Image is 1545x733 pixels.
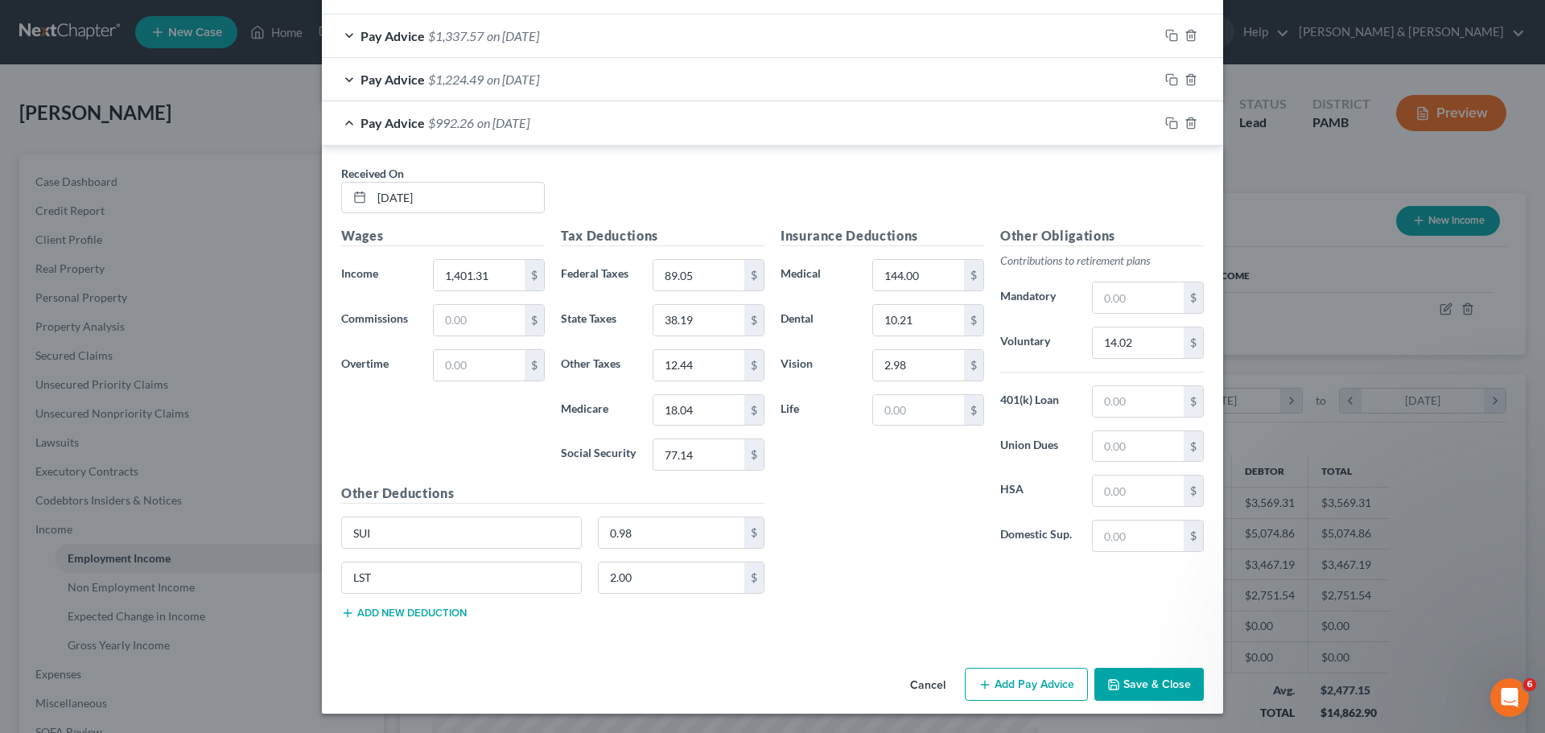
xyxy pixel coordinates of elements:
input: Specify... [342,562,581,593]
div: $ [525,260,544,290]
input: 0.00 [599,517,745,548]
label: Domestic Sup. [992,520,1084,552]
label: Medical [772,259,864,291]
span: $1,337.57 [428,28,484,43]
input: 0.00 [1093,386,1184,417]
h5: Other Deductions [341,484,764,504]
h5: Insurance Deductions [781,226,984,246]
div: $ [744,350,764,381]
div: $ [1184,282,1203,313]
div: $ [744,439,764,470]
div: $ [525,350,544,381]
input: 0.00 [873,395,964,426]
h5: Wages [341,226,545,246]
input: 0.00 [1093,327,1184,358]
div: $ [744,517,764,548]
input: 0.00 [653,305,744,336]
div: $ [1184,476,1203,506]
input: 0.00 [434,260,525,290]
button: Add new deduction [341,607,467,620]
div: $ [744,305,764,336]
label: 401(k) Loan [992,385,1084,418]
input: 0.00 [434,305,525,336]
h5: Tax Deductions [561,226,764,246]
iframe: Intercom live chat [1490,678,1529,717]
input: Specify... [342,517,581,548]
label: Federal Taxes [553,259,645,291]
label: Commissions [333,304,425,336]
input: 0.00 [653,395,744,426]
span: on [DATE] [477,115,529,130]
input: 0.00 [653,350,744,381]
input: 0.00 [434,350,525,381]
input: 0.00 [653,439,744,470]
span: Pay Advice [360,115,425,130]
button: Cancel [897,669,958,702]
div: $ [964,305,983,336]
label: Life [772,394,864,426]
label: Mandatory [992,282,1084,314]
span: $992.26 [428,115,474,130]
span: Pay Advice [360,28,425,43]
div: $ [744,260,764,290]
div: $ [1184,327,1203,358]
input: 0.00 [1093,282,1184,313]
button: Save & Close [1094,668,1204,702]
label: Union Dues [992,430,1084,463]
div: $ [964,395,983,426]
span: Received On [341,167,404,180]
input: 0.00 [873,350,964,381]
div: $ [964,260,983,290]
label: Other Taxes [553,349,645,381]
div: $ [744,562,764,593]
input: 0.00 [599,562,745,593]
span: on [DATE] [487,72,539,87]
p: Contributions to retirement plans [1000,253,1204,269]
button: Add Pay Advice [965,668,1088,702]
span: $1,224.49 [428,72,484,87]
div: $ [525,305,544,336]
div: $ [744,395,764,426]
label: Overtime [333,349,425,381]
label: Voluntary [992,327,1084,359]
span: 6 [1523,678,1536,691]
label: Vision [772,349,864,381]
label: Medicare [553,394,645,426]
div: $ [1184,521,1203,551]
label: Dental [772,304,864,336]
span: Income [341,266,378,280]
h5: Other Obligations [1000,226,1204,246]
div: $ [1184,431,1203,462]
input: 0.00 [873,260,964,290]
input: MM/DD/YYYY [372,183,544,213]
span: on [DATE] [487,28,539,43]
label: HSA [992,475,1084,507]
span: Pay Advice [360,72,425,87]
div: $ [964,350,983,381]
label: Social Security [553,439,645,471]
label: State Taxes [553,304,645,336]
div: $ [1184,386,1203,417]
input: 0.00 [1093,521,1184,551]
input: 0.00 [1093,476,1184,506]
input: 0.00 [653,260,744,290]
input: 0.00 [873,305,964,336]
input: 0.00 [1093,431,1184,462]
